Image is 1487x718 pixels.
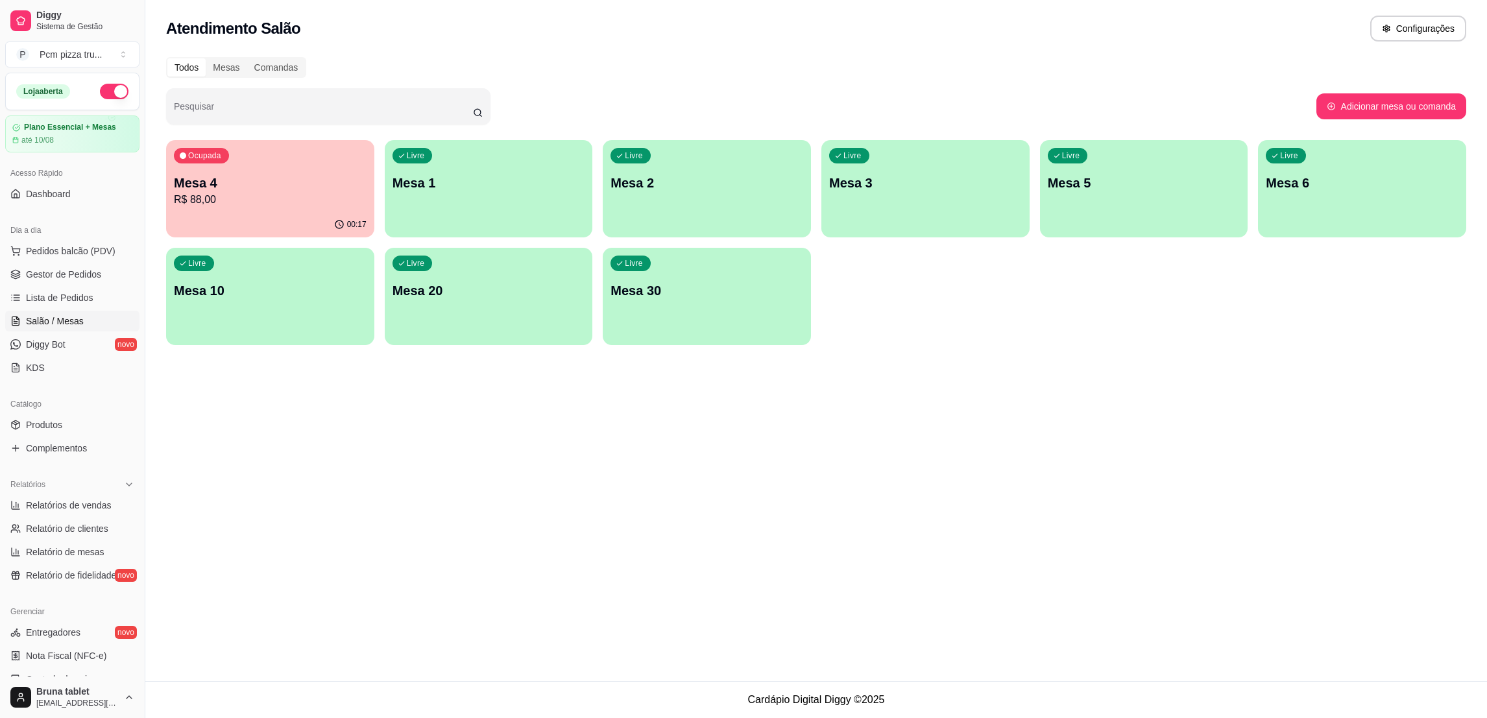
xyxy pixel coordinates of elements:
[1370,16,1466,42] button: Configurações
[843,150,862,161] p: Livre
[821,140,1030,237] button: LivreMesa 3
[347,219,367,230] p: 00:17
[166,140,374,237] button: OcupadaMesa 4R$ 88,0000:17
[5,115,139,152] a: Plano Essencial + Mesasaté 10/08
[16,84,70,99] div: Loja aberta
[26,361,45,374] span: KDS
[24,123,116,132] article: Plano Essencial + Mesas
[36,10,134,21] span: Diggy
[26,569,116,582] span: Relatório de fidelidade
[10,479,45,490] span: Relatórios
[16,48,29,61] span: P
[36,686,119,698] span: Bruna tablet
[5,414,139,435] a: Produtos
[385,140,593,237] button: LivreMesa 1
[26,268,101,281] span: Gestor de Pedidos
[26,291,93,304] span: Lista de Pedidos
[174,192,367,208] p: R$ 88,00
[26,673,97,686] span: Controle de caixa
[1062,150,1080,161] p: Livre
[26,245,115,257] span: Pedidos balcão (PDV)
[625,150,643,161] p: Livre
[1280,150,1298,161] p: Livre
[5,264,139,285] a: Gestor de Pedidos
[625,258,643,269] p: Livre
[26,649,106,662] span: Nota Fiscal (NFC-e)
[5,565,139,586] a: Relatório de fidelidadenovo
[5,645,139,666] a: Nota Fiscal (NFC-e)
[407,258,425,269] p: Livre
[26,545,104,558] span: Relatório de mesas
[385,248,593,345] button: LivreMesa 20
[5,42,139,67] button: Select a team
[36,21,134,32] span: Sistema de Gestão
[611,174,803,192] p: Mesa 2
[603,140,811,237] button: LivreMesa 2
[5,601,139,622] div: Gerenciar
[166,18,300,39] h2: Atendimento Salão
[5,287,139,308] a: Lista de Pedidos
[1040,140,1248,237] button: LivreMesa 5
[5,682,139,713] button: Bruna tablet[EMAIL_ADDRESS][DOMAIN_NAME]
[26,338,66,351] span: Diggy Bot
[21,135,54,145] article: até 10/08
[5,311,139,331] a: Salão / Mesas
[5,438,139,459] a: Complementos
[5,184,139,204] a: Dashboard
[5,241,139,261] button: Pedidos balcão (PDV)
[393,174,585,192] p: Mesa 1
[166,248,374,345] button: LivreMesa 10
[5,5,139,36] a: DiggySistema de Gestão
[5,334,139,355] a: Diggy Botnovo
[1048,174,1240,192] p: Mesa 5
[829,174,1022,192] p: Mesa 3
[603,248,811,345] button: LivreMesa 30
[5,518,139,539] a: Relatório de clientes
[1266,174,1458,192] p: Mesa 6
[100,84,128,99] button: Alterar Status
[26,418,62,431] span: Produtos
[407,150,425,161] p: Livre
[188,150,221,161] p: Ocupada
[145,681,1487,718] footer: Cardápio Digital Diggy © 2025
[611,281,803,300] p: Mesa 30
[206,58,247,77] div: Mesas
[167,58,206,77] div: Todos
[393,281,585,300] p: Mesa 20
[36,698,119,708] span: [EMAIL_ADDRESS][DOMAIN_NAME]
[5,163,139,184] div: Acesso Rápido
[5,394,139,414] div: Catálogo
[26,315,84,328] span: Salão / Mesas
[26,442,87,455] span: Complementos
[1258,140,1466,237] button: LivreMesa 6
[1316,93,1466,119] button: Adicionar mesa ou comanda
[26,626,80,639] span: Entregadores
[26,187,71,200] span: Dashboard
[5,542,139,562] a: Relatório de mesas
[40,48,102,61] div: Pcm pizza tru ...
[247,58,306,77] div: Comandas
[174,174,367,192] p: Mesa 4
[5,622,139,643] a: Entregadoresnovo
[5,220,139,241] div: Dia a dia
[5,357,139,378] a: KDS
[5,495,139,516] a: Relatórios de vendas
[174,281,367,300] p: Mesa 10
[174,105,473,118] input: Pesquisar
[26,522,108,535] span: Relatório de clientes
[188,258,206,269] p: Livre
[5,669,139,689] a: Controle de caixa
[26,499,112,512] span: Relatórios de vendas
